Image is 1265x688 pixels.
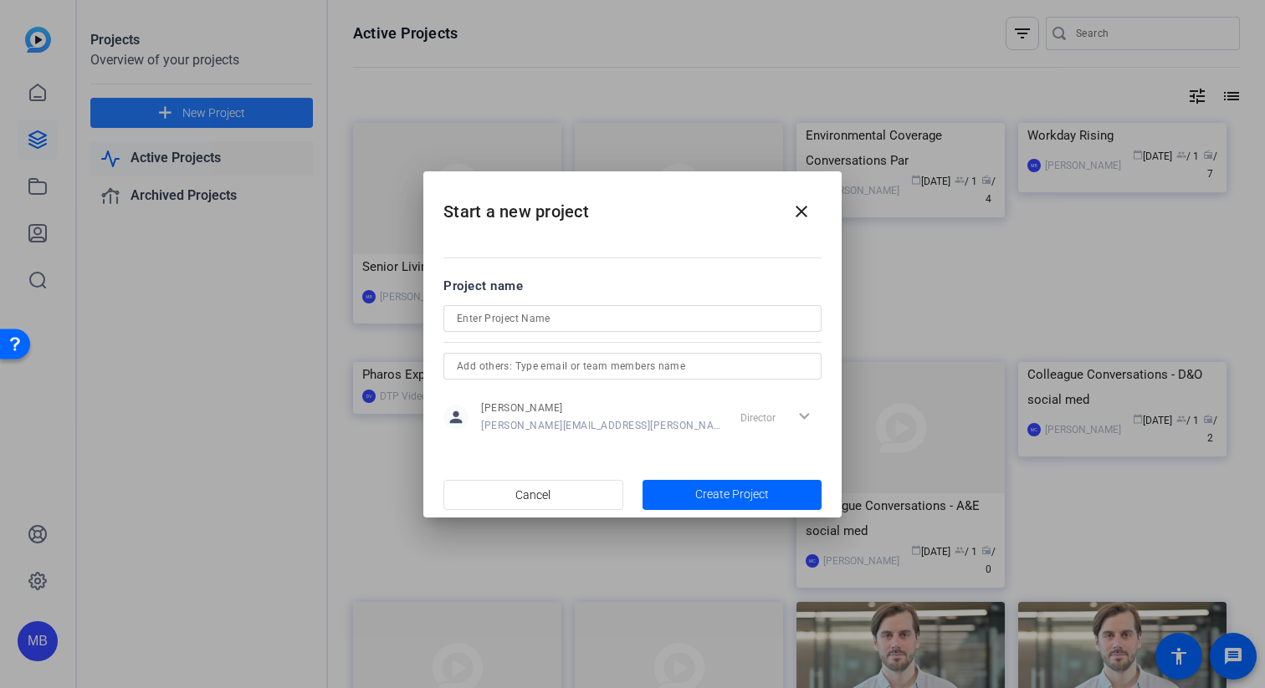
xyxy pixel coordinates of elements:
span: [PERSON_NAME] [481,401,721,415]
button: Create Project [643,480,822,510]
mat-icon: person [443,405,469,430]
input: Add others: Type email or team members name [457,356,808,376]
button: Cancel [443,480,623,510]
div: Project name [443,277,822,295]
span: Create Project [695,486,769,503]
h2: Start a new project [423,171,842,239]
span: Cancel [515,479,551,511]
span: [PERSON_NAME][EMAIL_ADDRESS][PERSON_NAME][DOMAIN_NAME] [481,419,721,432]
input: Enter Project Name [457,308,808,329]
mat-icon: close [791,201,812,222]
